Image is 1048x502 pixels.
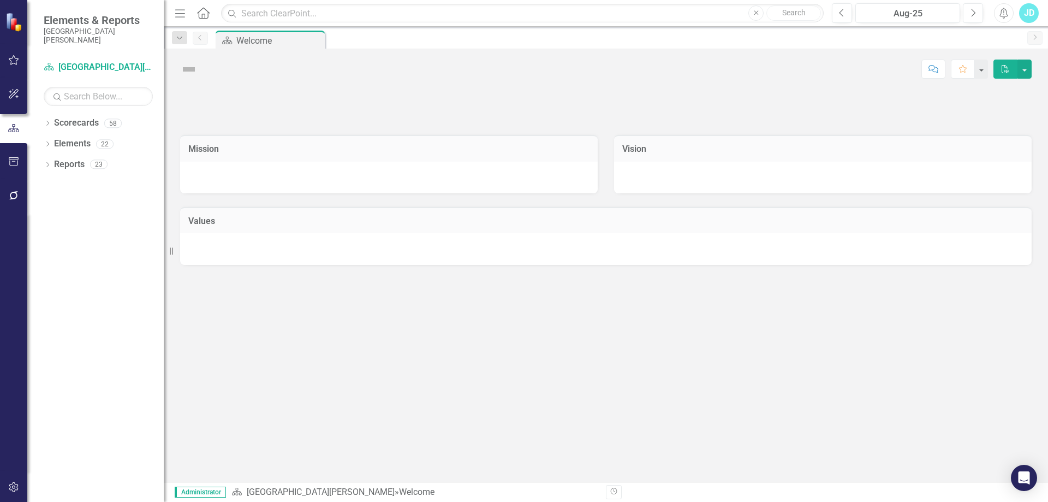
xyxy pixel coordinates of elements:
button: JD [1019,3,1039,23]
a: Elements [54,138,91,150]
span: Elements & Reports [44,14,153,27]
a: [GEOGRAPHIC_DATA][PERSON_NAME] [44,61,153,74]
div: Welcome [236,34,322,48]
div: 58 [104,119,122,128]
div: » [231,486,598,499]
input: Search ClearPoint... [221,4,824,23]
div: 22 [96,139,114,149]
img: ClearPoint Strategy [5,12,25,31]
div: 23 [90,160,108,169]
button: Aug-25 [855,3,960,23]
button: Search [766,5,821,21]
div: Welcome [399,487,434,497]
h3: Vision [622,144,1023,154]
h3: Mission [188,144,589,154]
a: Reports [54,158,85,171]
small: [GEOGRAPHIC_DATA][PERSON_NAME] [44,27,153,45]
div: Open Intercom Messenger [1011,465,1037,491]
a: [GEOGRAPHIC_DATA][PERSON_NAME] [247,487,395,497]
h3: Values [188,216,1023,226]
span: Administrator [175,487,226,498]
input: Search Below... [44,87,153,106]
span: Search [782,8,806,17]
div: Aug-25 [859,7,956,20]
a: Scorecards [54,117,99,129]
img: Not Defined [180,61,198,78]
